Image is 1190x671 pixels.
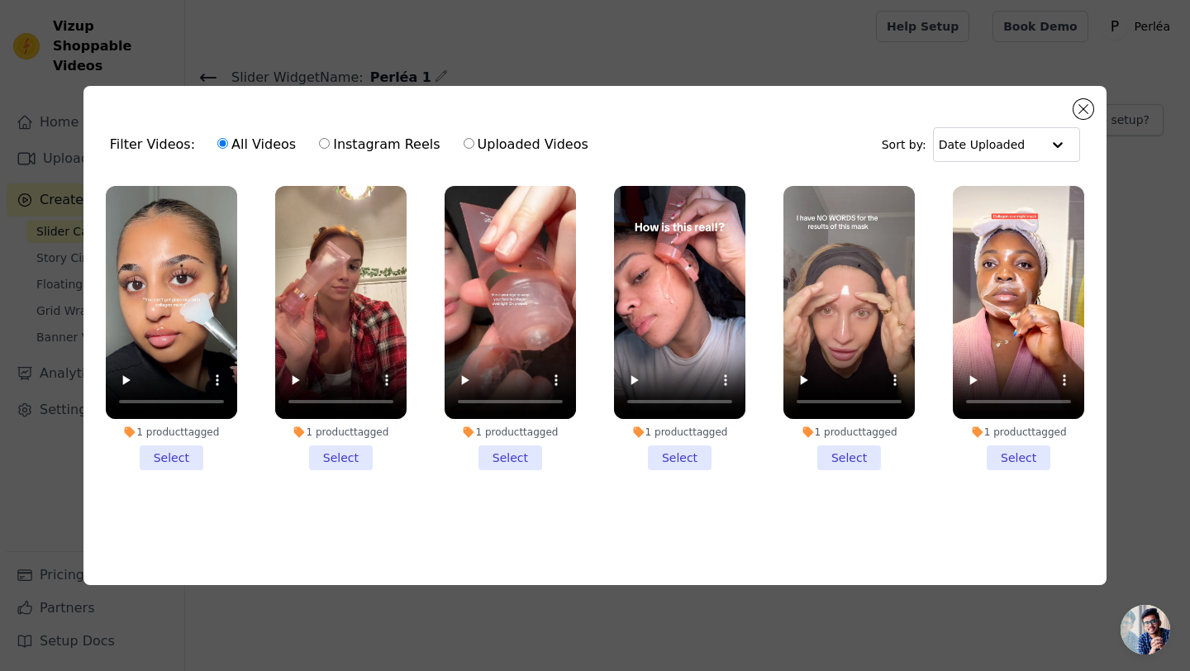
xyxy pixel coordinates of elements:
div: Filter Videos: [110,126,597,164]
a: Ouvrir le chat [1121,605,1170,654]
div: 1 product tagged [275,426,407,439]
label: All Videos [217,134,297,155]
label: Uploaded Videos [463,134,589,155]
div: 1 product tagged [783,426,915,439]
label: Instagram Reels [318,134,440,155]
div: 1 product tagged [953,426,1084,439]
div: 1 product tagged [614,426,745,439]
button: Close modal [1073,99,1093,119]
div: Sort by: [882,127,1081,162]
div: 1 product tagged [445,426,576,439]
div: 1 product tagged [106,426,237,439]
